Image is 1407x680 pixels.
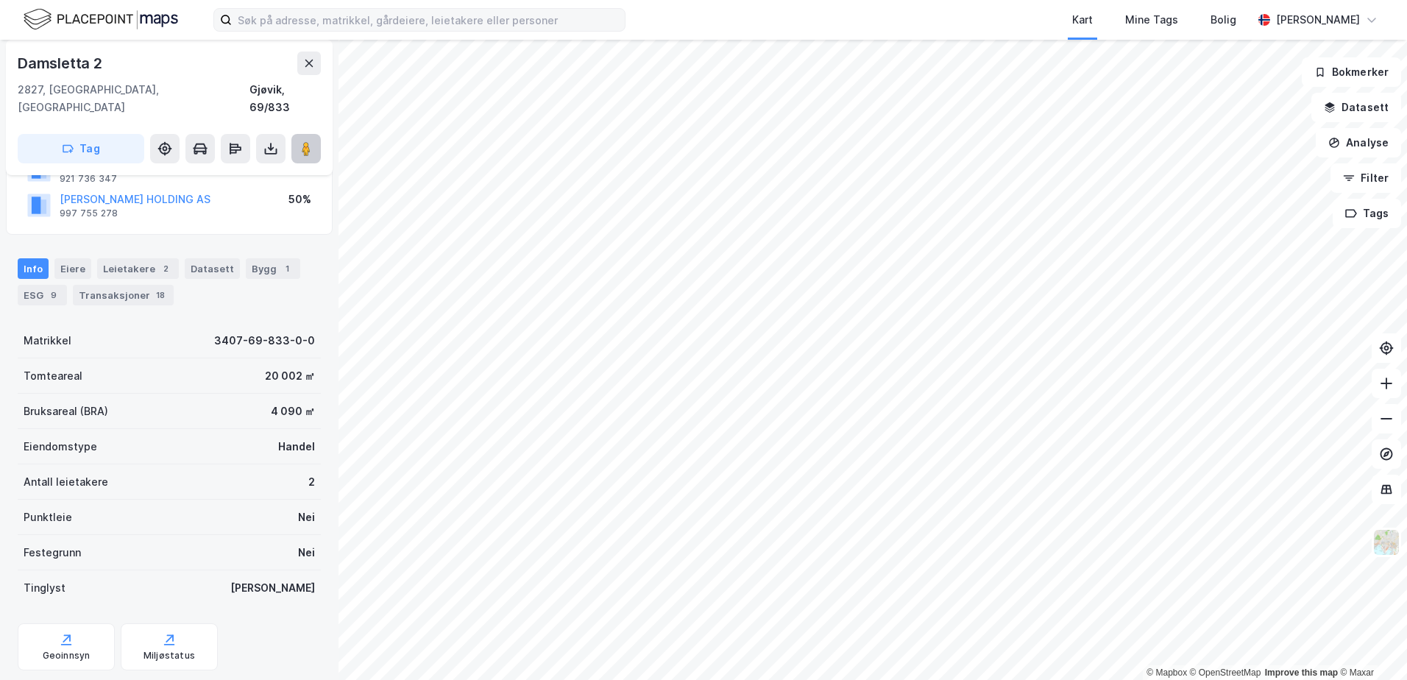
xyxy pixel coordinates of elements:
[24,473,108,491] div: Antall leietakere
[214,332,315,350] div: 3407-69-833-0-0
[246,258,300,279] div: Bygg
[97,258,179,279] div: Leietakere
[143,650,195,662] div: Miljøstatus
[60,208,118,219] div: 997 755 278
[1311,93,1401,122] button: Datasett
[298,509,315,526] div: Nei
[24,7,178,32] img: logo.f888ab2527a4732fd821a326f86c7f29.svg
[308,473,315,491] div: 2
[1211,11,1236,29] div: Bolig
[1190,667,1261,678] a: OpenStreetMap
[1072,11,1093,29] div: Kart
[1146,667,1187,678] a: Mapbox
[18,81,249,116] div: 2827, [GEOGRAPHIC_DATA], [GEOGRAPHIC_DATA]
[1265,667,1338,678] a: Improve this map
[1276,11,1360,29] div: [PERSON_NAME]
[298,544,315,562] div: Nei
[280,261,294,276] div: 1
[24,403,108,420] div: Bruksareal (BRA)
[1372,528,1400,556] img: Z
[18,134,144,163] button: Tag
[278,438,315,456] div: Handel
[230,579,315,597] div: [PERSON_NAME]
[1302,57,1401,87] button: Bokmerker
[1125,11,1178,29] div: Mine Tags
[24,579,65,597] div: Tinglyst
[153,288,168,302] div: 18
[24,544,81,562] div: Festegrunn
[24,509,72,526] div: Punktleie
[288,191,311,208] div: 50%
[265,367,315,385] div: 20 002 ㎡
[271,403,315,420] div: 4 090 ㎡
[232,9,625,31] input: Søk på adresse, matrikkel, gårdeiere, leietakere eller personer
[1333,609,1407,680] div: Kontrollprogram for chat
[24,332,71,350] div: Matrikkel
[1333,199,1401,228] button: Tags
[18,258,49,279] div: Info
[1316,128,1401,157] button: Analyse
[73,285,174,305] div: Transaksjoner
[43,650,91,662] div: Geoinnsyn
[158,261,173,276] div: 2
[1330,163,1401,193] button: Filter
[60,173,117,185] div: 921 736 347
[46,288,61,302] div: 9
[185,258,240,279] div: Datasett
[249,81,321,116] div: Gjøvik, 69/833
[18,285,67,305] div: ESG
[24,438,97,456] div: Eiendomstype
[24,367,82,385] div: Tomteareal
[18,52,105,75] div: Damsletta 2
[1333,609,1407,680] iframe: Chat Widget
[54,258,91,279] div: Eiere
